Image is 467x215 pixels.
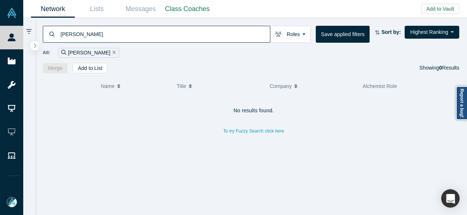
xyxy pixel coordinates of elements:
[101,78,114,94] span: Name
[58,48,119,58] div: [PERSON_NAME]
[31,0,75,18] a: Network
[316,26,370,43] button: Save applied filters
[7,197,17,207] img: Mia Scott's Account
[270,78,292,94] span: Company
[456,86,467,120] a: Report a bug!
[43,107,465,114] h4: No results found.
[119,0,163,18] a: Messages
[110,49,116,57] button: Remove Filter
[163,0,212,18] a: Class Coaches
[270,78,355,94] button: Company
[381,29,401,35] strong: Sort by:
[177,78,186,94] span: Title
[405,26,459,39] button: Highest Ranking
[43,49,51,56] span: All:
[270,26,311,43] button: Roles
[218,126,289,136] button: To try Fuzzy Search click here
[439,65,442,71] strong: 0
[419,63,459,73] div: Showing
[75,0,119,18] a: Lists
[43,63,68,73] button: Merge
[363,83,397,89] span: Alchemist Role
[73,63,107,73] button: Add to List
[101,78,169,94] button: Name
[421,4,459,14] button: Add to Vault
[60,25,270,43] input: Search by name, title, company, summary, expertise, investment criteria or topics of focus
[439,65,459,71] span: Results
[177,78,262,94] button: Title
[7,8,17,18] img: Alchemist Vault Logo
